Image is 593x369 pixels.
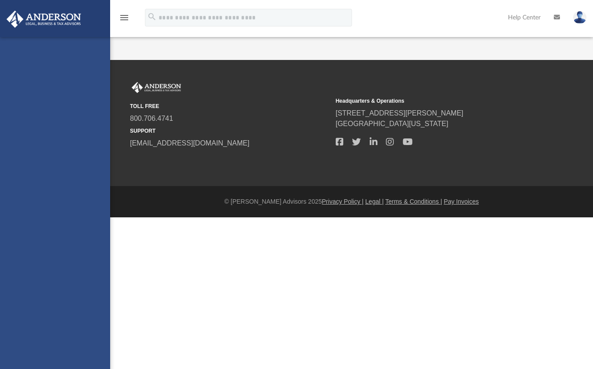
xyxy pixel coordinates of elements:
img: User Pic [573,11,586,24]
a: [STREET_ADDRESS][PERSON_NAME] [336,109,463,117]
small: SUPPORT [130,127,330,135]
a: menu [119,17,130,23]
i: search [147,12,157,22]
a: Pay Invoices [444,198,478,205]
a: Legal | [365,198,384,205]
img: Anderson Advisors Platinum Portal [130,82,183,93]
div: © [PERSON_NAME] Advisors 2025 [110,197,593,206]
small: Headquarters & Operations [336,97,535,105]
a: Privacy Policy | [322,198,364,205]
i: menu [119,12,130,23]
a: Terms & Conditions | [385,198,442,205]
a: 800.706.4741 [130,115,173,122]
a: [EMAIL_ADDRESS][DOMAIN_NAME] [130,139,249,147]
img: Anderson Advisors Platinum Portal [4,11,84,28]
small: TOLL FREE [130,102,330,110]
a: [GEOGRAPHIC_DATA][US_STATE] [336,120,448,127]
